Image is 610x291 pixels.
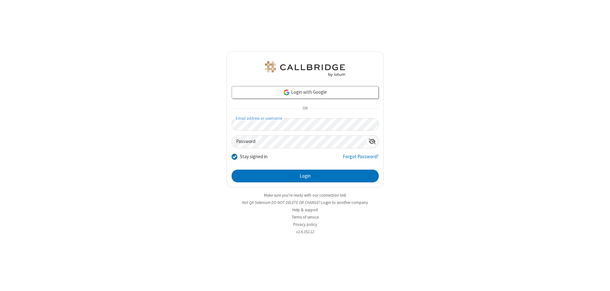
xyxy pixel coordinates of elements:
input: Password [232,136,366,148]
button: Login [232,170,379,182]
label: Stay signed in [240,153,268,160]
div: Show password [366,136,378,147]
a: Login with Google [232,86,379,99]
span: OR [300,104,310,113]
iframe: Chat [594,274,605,287]
a: Terms of service [292,214,319,220]
a: Forgot Password? [343,153,379,165]
img: google-icon.png [283,89,290,96]
a: Make sure you're ready with our connection test [264,193,346,198]
li: Not QA Selenium DO NOT DELETE OR CHANGE? [227,200,384,206]
button: Login to another company [321,200,368,206]
li: v2.6.352.12 [227,229,384,235]
input: Email address or username [232,118,379,131]
a: Privacy policy [293,222,317,227]
img: QA Selenium DO NOT DELETE OR CHANGE [264,61,346,77]
a: Help & support [292,207,318,213]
